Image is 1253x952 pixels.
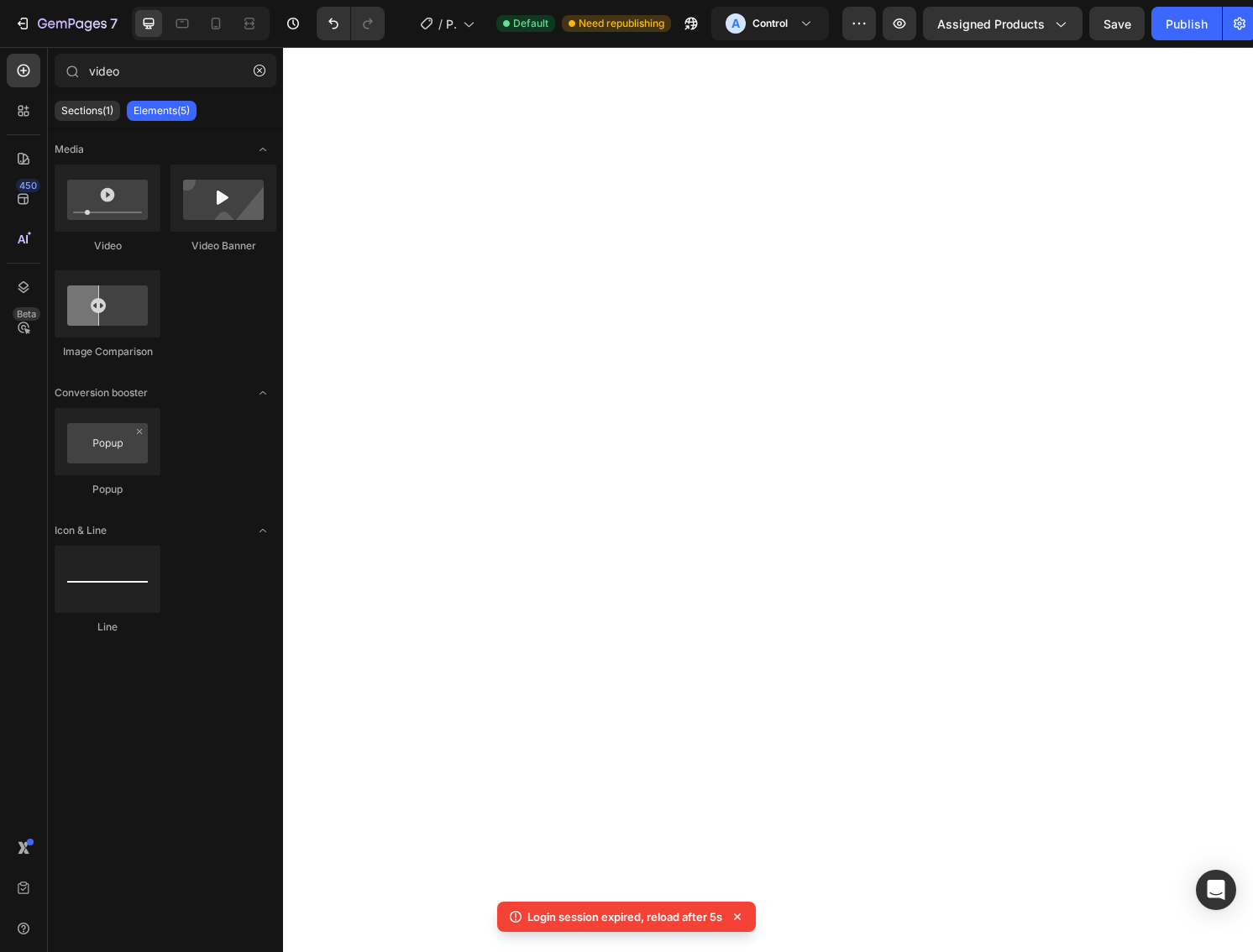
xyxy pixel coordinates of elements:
[1089,7,1145,40] button: Save
[937,15,1045,33] span: Assigned Products
[579,16,664,31] span: Need republishing
[55,620,160,635] div: Line
[1151,7,1222,40] button: Publish
[711,7,829,40] button: AControl
[134,104,190,118] p: Elements(5)
[55,54,276,87] input: Search Sections & Elements
[1166,15,1208,33] div: Publish
[170,238,276,254] div: Video Banner
[731,15,740,32] p: A
[249,517,276,544] span: Toggle open
[752,15,788,32] h3: Control
[16,179,40,192] div: 450
[55,238,160,254] div: Video
[61,104,113,118] p: Sections(1)
[7,7,125,40] button: 7
[283,47,1253,952] iframe: Design area
[55,482,160,497] div: Popup
[55,344,160,359] div: Image Comparison
[13,307,40,321] div: Beta
[317,7,385,40] div: Undo/Redo
[438,15,443,33] span: /
[55,385,148,400] span: Conversion booster
[1104,17,1131,31] span: Save
[446,15,456,33] span: Product Page - Demo
[55,142,84,157] span: Media
[923,7,1083,40] button: Assigned Products
[1196,870,1236,910] div: Open Intercom Messenger
[110,13,118,34] p: 7
[527,908,722,925] p: Login session expired, reload after 5s
[249,136,276,163] span: Toggle open
[249,379,276,406] span: Toggle open
[513,16,548,31] span: Default
[55,523,107,538] span: Icon & Line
